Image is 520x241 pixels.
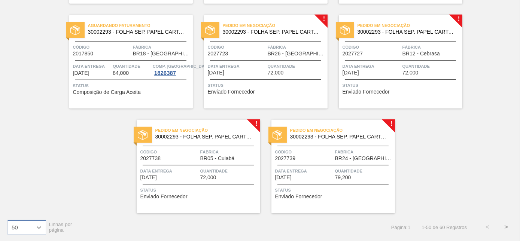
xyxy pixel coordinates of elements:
[335,148,393,156] span: Fábrica
[335,156,393,161] span: BR24 - Ponta Grossa
[343,82,460,89] span: Status
[422,225,467,230] span: 1 - 50 de 60 Registros
[193,15,328,109] a: !statusPedido em Negociação30002293 - FOLHA SEP. PAPEL CARTAO 1200x1000M 350gCódigo2027723Fábrica...
[205,25,215,35] img: status
[208,82,326,89] span: Status
[153,70,177,76] div: 1826387
[140,175,157,180] span: 17/10/2025
[200,148,258,156] span: Fábrica
[275,148,333,156] span: Código
[155,126,260,134] span: Pedido em Negociação
[208,51,228,57] span: 2027723
[140,194,188,199] span: Enviado Fornecedor
[73,82,191,89] span: Status
[402,51,440,57] span: BR12 - Cebrasa
[343,70,359,76] span: 15/10/2025
[260,120,395,213] a: !statusPedido em Negociação30002293 - FOLHA SEP. PAPEL CARTAO 1200x1000M 350gCódigo2027739Fábrica...
[155,134,254,140] span: 30002293 - FOLHA SEP. PAPEL CARTAO 1200x1000M 350g
[88,22,193,29] span: Aguardando Faturamento
[340,25,350,35] img: status
[343,89,390,95] span: Enviado Fornecedor
[273,130,282,140] img: status
[73,51,94,57] span: 2017850
[223,29,322,35] span: 30002293 - FOLHA SEP. PAPEL CARTAO 1200x1000M 350g
[268,51,326,57] span: BR26 - Uberlândia
[73,89,141,95] span: Composição de Carga Aceita
[268,70,284,76] span: 72,000
[58,15,193,109] a: statusAguardando Faturamento30002293 - FOLHA SEP. PAPEL CARTAO 1200x1000M 350gCódigo2017850Fábric...
[140,186,258,194] span: Status
[358,29,456,35] span: 30002293 - FOLHA SEP. PAPEL CARTAO 1200x1000M 350g
[343,62,401,70] span: Data entrega
[275,156,296,161] span: 2027739
[208,70,224,76] span: 14/10/2025
[402,70,419,76] span: 72,000
[497,218,516,237] button: >
[402,43,460,51] span: Fábrica
[73,70,89,76] span: 14/10/2025
[328,15,462,109] a: !statusPedido em Negociação30002293 - FOLHA SEP. PAPEL CARTAO 1200x1000M 350gCódigo2027727Fábrica...
[153,62,191,76] a: Comp. [GEOGRAPHIC_DATA]1826387
[275,186,393,194] span: Status
[208,62,266,70] span: Data entrega
[140,167,198,175] span: Data entrega
[113,70,129,76] span: 84,000
[88,29,187,35] span: 30002293 - FOLHA SEP. PAPEL CARTAO 1200x1000M 350g
[73,62,111,70] span: Data entrega
[200,167,258,175] span: Quantidade
[125,120,260,213] a: !statusPedido em Negociação30002293 - FOLHA SEP. PAPEL CARTAO 1200x1000M 350gCódigo2027738Fábrica...
[70,25,80,35] img: status
[343,51,363,57] span: 2027727
[49,222,72,233] span: Linhas por página
[275,167,333,175] span: Data entrega
[275,194,322,199] span: Enviado Fornecedor
[290,134,389,140] span: 30002293 - FOLHA SEP. PAPEL CARTAO 1200x1000M 350g
[478,218,497,237] button: <
[113,62,151,70] span: Quantidade
[208,43,266,51] span: Código
[140,156,161,161] span: 2027738
[208,89,255,95] span: Enviado Fornecedor
[73,43,131,51] span: Código
[12,224,18,231] div: 50
[335,167,393,175] span: Quantidade
[275,175,292,180] span: 18/10/2025
[290,126,395,134] span: Pedido em Negociação
[358,22,462,29] span: Pedido em Negociação
[223,22,328,29] span: Pedido em Negociação
[133,51,191,57] span: BR18 - Pernambuco
[402,62,460,70] span: Quantidade
[335,175,351,180] span: 79,200
[153,62,211,70] span: Comp. Carga
[391,225,410,230] span: Página : 1
[138,130,148,140] img: status
[200,175,216,180] span: 72,000
[140,148,198,156] span: Código
[343,43,401,51] span: Código
[133,43,191,51] span: Fábrica
[268,43,326,51] span: Fábrica
[200,156,235,161] span: BR05 - Cuiabá
[268,62,326,70] span: Quantidade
